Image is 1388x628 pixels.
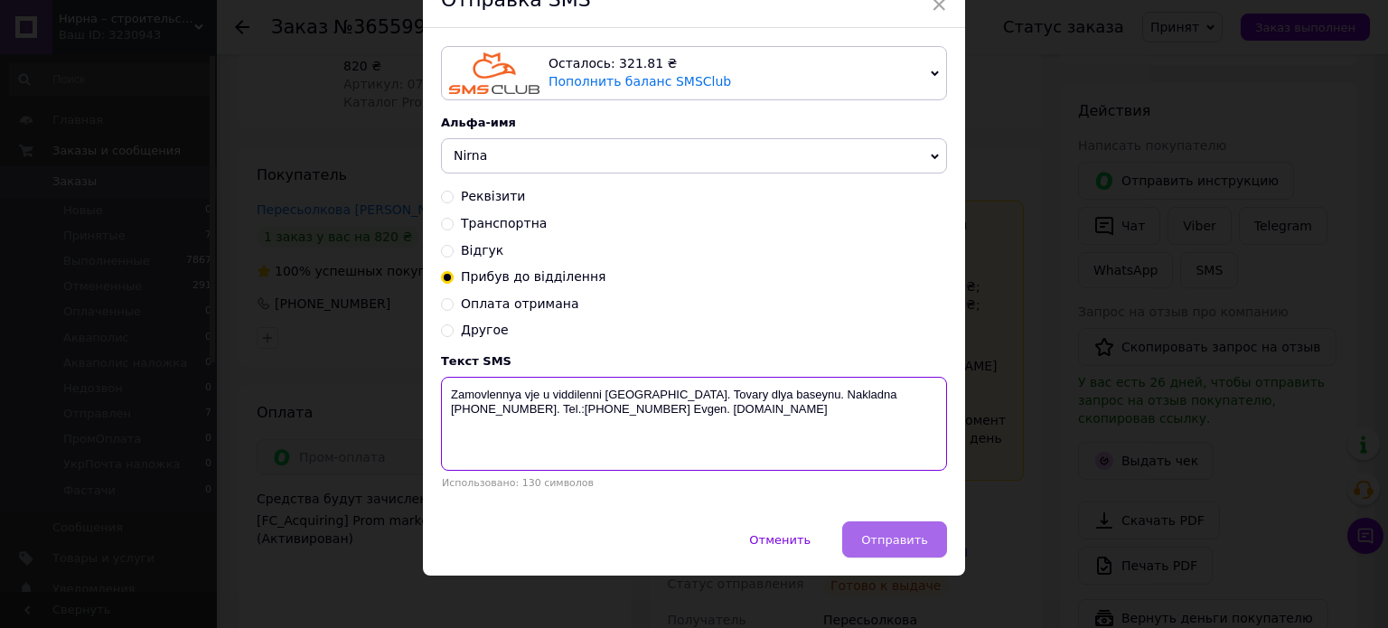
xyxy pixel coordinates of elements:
a: Пополнить баланс SMSClub [549,74,731,89]
div: Текст SMS [441,354,947,368]
button: Отменить [730,521,830,558]
span: Отменить [749,533,811,547]
span: Реквізити [461,189,525,203]
span: Прибув до відділення [461,269,606,284]
span: Транспортна [461,216,547,230]
div: Использовано: 130 символов [441,477,947,489]
span: Оплата отримана [461,296,578,311]
span: Альфа-имя [441,116,516,129]
span: Nirna [454,148,487,163]
span: Отправить [861,533,928,547]
div: Осталось: 321.81 ₴ [549,55,924,73]
button: Отправить [842,521,947,558]
span: Другое [461,323,509,337]
textarea: Zamovlennya vje u viddilenni [GEOGRAPHIC_DATA]. Tovary dlya baseynu. Nakladna [PHONE_NUMBER]. Tel... [441,377,947,471]
span: Відгук [461,243,503,258]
